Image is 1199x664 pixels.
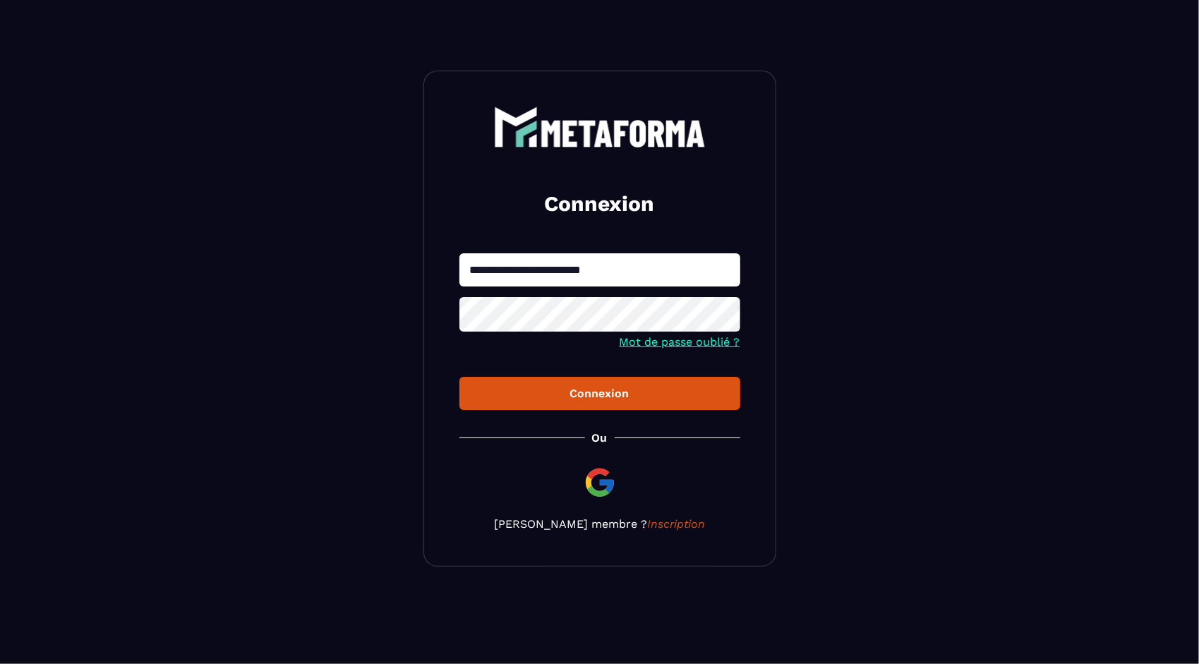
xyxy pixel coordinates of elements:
h2: Connexion [476,190,723,218]
div: Connexion [471,387,729,400]
a: Mot de passe oublié ? [620,335,740,349]
p: Ou [592,431,608,445]
p: [PERSON_NAME] membre ? [459,517,740,531]
button: Connexion [459,377,740,410]
a: logo [459,107,740,147]
img: google [583,466,617,500]
img: logo [494,107,706,147]
a: Inscription [647,517,705,531]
